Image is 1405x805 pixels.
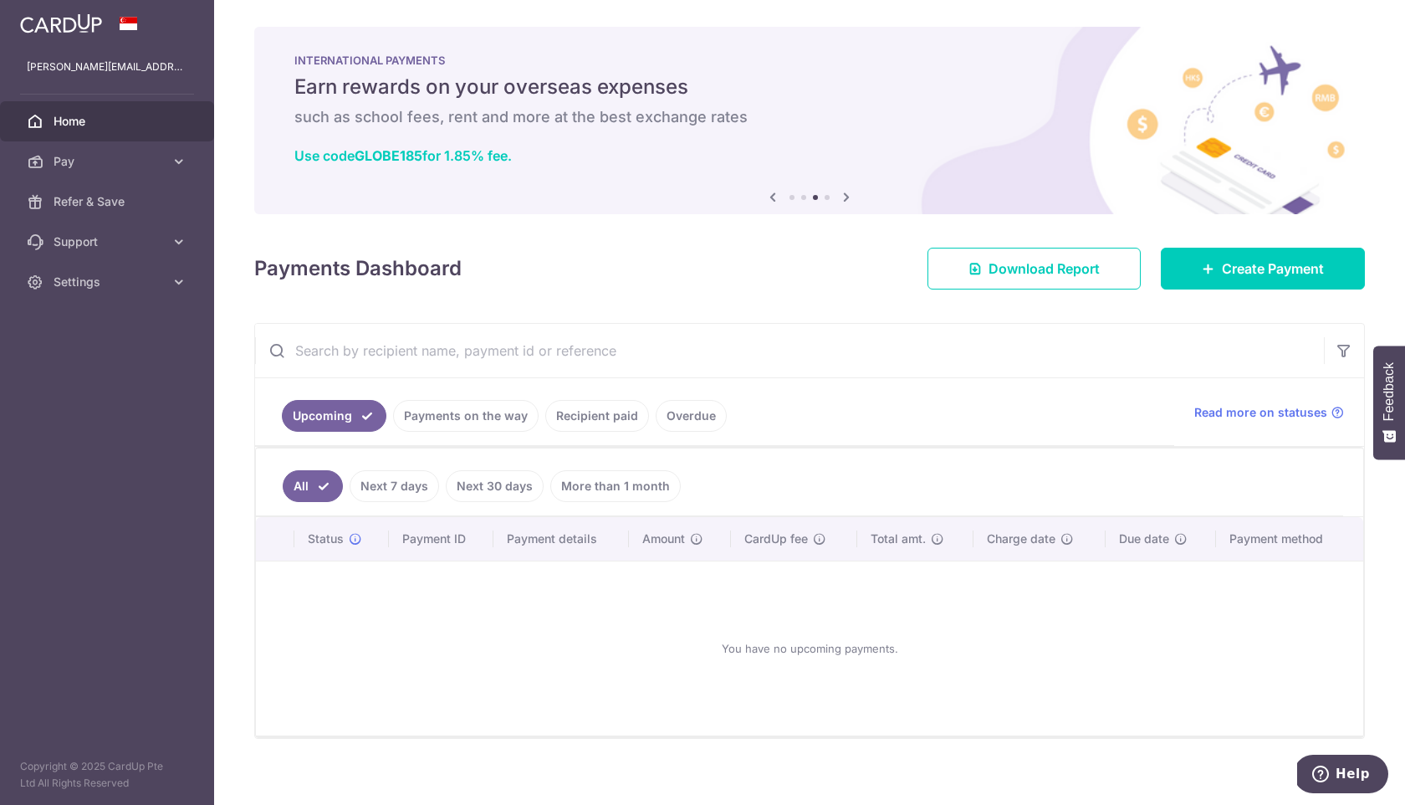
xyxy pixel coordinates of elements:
[308,531,344,547] span: Status
[1216,517,1363,561] th: Payment method
[393,400,539,432] a: Payments on the way
[642,531,685,547] span: Amount
[350,470,439,502] a: Next 7 days
[987,531,1055,547] span: Charge date
[1161,248,1365,290] a: Create Payment
[871,531,926,547] span: Total amt.
[20,13,102,33] img: CardUp
[294,147,512,164] a: Use codeGLOBE185for 1.85% fee.
[493,517,629,561] th: Payment details
[1194,404,1344,421] a: Read more on statuses
[1373,346,1405,459] button: Feedback - Show survey
[927,248,1141,290] a: Download Report
[1382,362,1397,421] span: Feedback
[355,147,422,164] b: GLOBE185
[1297,755,1388,797] iframe: Opens a widget where you can find more information
[254,27,1365,214] img: International Payment Banner
[389,517,493,561] th: Payment ID
[54,233,164,250] span: Support
[550,470,681,502] a: More than 1 month
[446,470,544,502] a: Next 30 days
[294,54,1325,67] p: INTERNATIONAL PAYMENTS
[1119,531,1169,547] span: Due date
[656,400,727,432] a: Overdue
[54,113,164,130] span: Home
[545,400,649,432] a: Recipient paid
[282,400,386,432] a: Upcoming
[1222,259,1324,279] span: Create Payment
[255,324,1324,377] input: Search by recipient name, payment id or reference
[989,259,1100,279] span: Download Report
[294,107,1325,127] h6: such as school fees, rent and more at the best exchange rates
[294,74,1325,100] h5: Earn rewards on your overseas expenses
[54,153,164,170] span: Pay
[1194,404,1327,421] span: Read more on statuses
[54,274,164,290] span: Settings
[283,470,343,502] a: All
[276,575,1343,722] div: You have no upcoming payments.
[744,531,808,547] span: CardUp fee
[254,254,462,284] h4: Payments Dashboard
[54,193,164,210] span: Refer & Save
[27,59,187,75] p: [PERSON_NAME][EMAIL_ADDRESS][DOMAIN_NAME]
